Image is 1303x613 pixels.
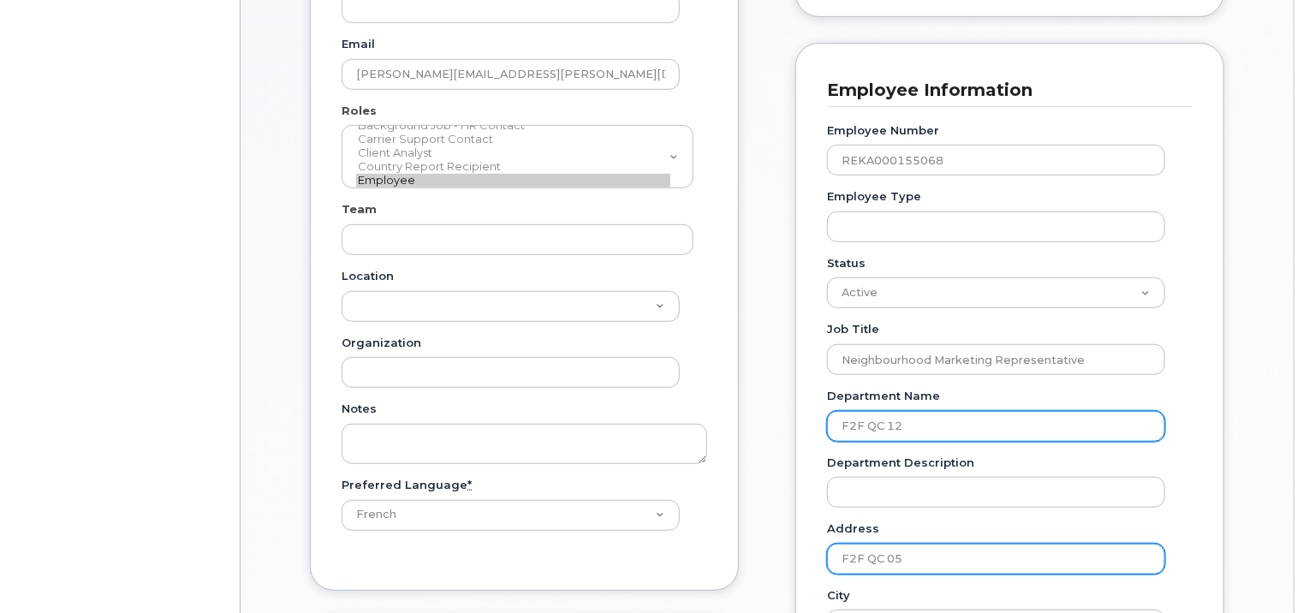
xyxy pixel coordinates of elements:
label: Employee Number [827,122,939,139]
label: Preferred Language [342,477,472,493]
label: Team [342,201,377,217]
label: Job Title [827,321,879,337]
label: Department Description [827,455,974,471]
label: Notes [342,401,377,417]
option: Carrier Support Contact [356,133,670,146]
label: Status [827,255,866,271]
label: Employee Type [827,188,921,205]
option: Client Analyst [356,146,670,160]
option: Executive Summary Recipient [356,187,670,201]
label: Department Name [827,388,940,404]
label: Email [342,36,375,52]
label: Organization [342,335,421,351]
label: City [827,587,850,604]
option: Country Report Recipient [356,160,670,174]
h3: Employee Information [827,79,1180,102]
label: Roles [342,103,377,119]
label: Location [342,268,394,284]
option: Employee [356,174,670,187]
abbr: required [467,478,472,491]
option: Background Job - HR Contact [356,119,670,133]
label: Address [827,521,879,537]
